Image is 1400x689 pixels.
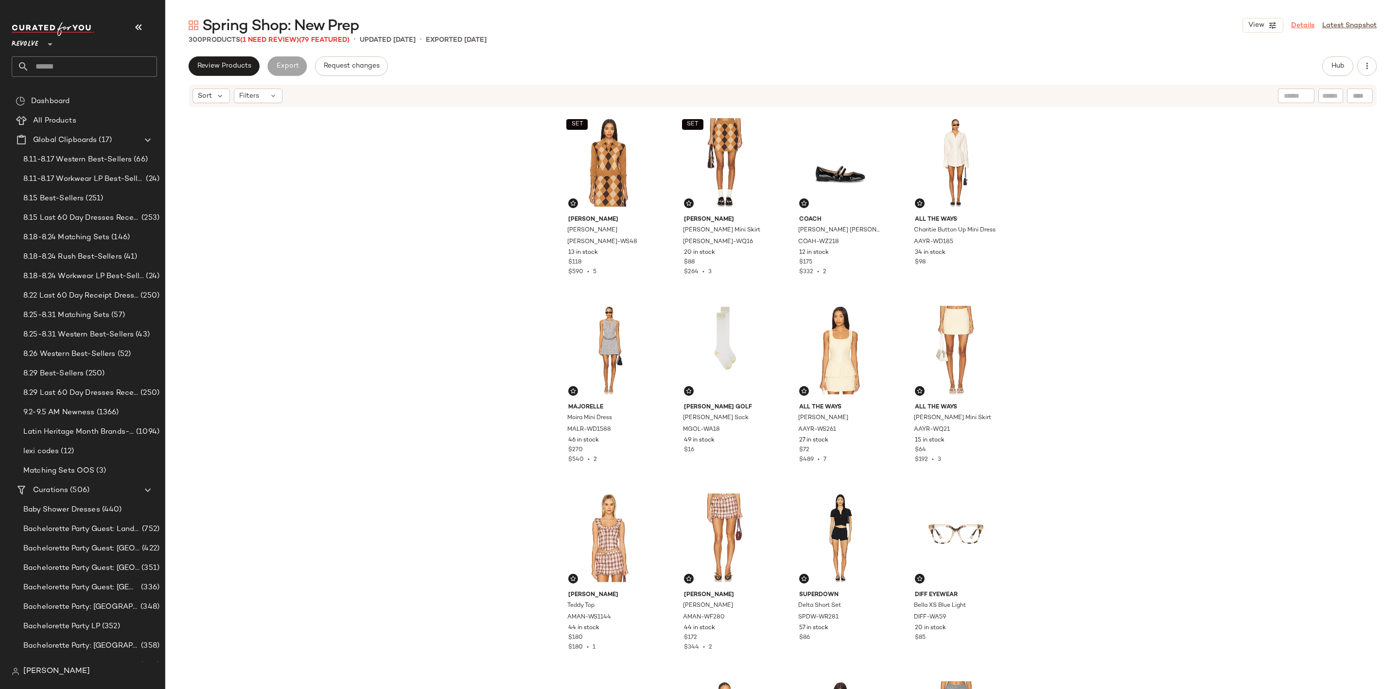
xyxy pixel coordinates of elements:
[33,115,76,126] span: All Products
[68,485,89,496] span: (506)
[683,414,749,423] span: [PERSON_NAME] Sock
[23,368,84,379] span: 8.29 Best-Sellers
[23,310,109,321] span: 8.25-8.31 Matching Sets
[568,624,599,633] span: 44 in stock
[299,36,350,44] span: (79 Featured)
[799,269,813,275] span: $332
[202,17,359,36] span: Spring Shop: New Prep
[12,33,38,51] span: Revolve
[799,634,810,642] span: $86
[140,543,159,554] span: (422)
[798,601,841,610] span: Delta Short Set
[791,113,889,212] img: COAH-WZ218_V1.jpg
[684,644,699,651] span: $344
[907,113,1005,212] img: AAYR-WD185_V1.jpg
[798,613,839,622] span: SPDW-WR281
[360,35,416,45] p: updated [DATE]
[426,35,487,45] p: Exported [DATE]
[571,121,583,128] span: SET
[568,644,583,651] span: $180
[144,174,159,185] span: (24)
[570,576,576,582] img: svg%3e
[907,301,1005,399] img: AAYR-WQ21_V1.jpg
[699,644,709,651] span: •
[140,212,159,224] span: (253)
[915,457,928,463] span: $192
[684,436,715,445] span: 49 in stock
[684,446,694,455] span: $16
[801,388,807,394] img: svg%3e
[914,601,966,610] span: Bella XS Blue Light
[1248,21,1264,29] span: View
[97,135,112,146] span: (17)
[798,425,836,434] span: AAYR-WS261
[915,436,945,445] span: 15 in stock
[139,582,159,593] span: (336)
[708,269,712,275] span: 3
[23,212,140,224] span: 8.15 Last 60 Day Dresses Receipt
[814,457,823,463] span: •
[915,634,926,642] span: $85
[684,248,715,257] span: 20 in stock
[109,232,130,243] span: (146)
[23,193,84,204] span: 8.15 Best-Sellers
[23,666,90,677] span: [PERSON_NAME]
[914,425,950,434] span: AAYR-WQ21
[683,613,725,622] span: AMAN-WF280
[583,269,593,275] span: •
[23,524,140,535] span: Bachelorette Party Guest: Landing Page
[139,601,159,613] span: (348)
[567,414,612,423] span: Moira Mini Dress
[682,119,703,130] button: SET
[709,644,712,651] span: 2
[132,154,148,165] span: (66)
[567,238,637,247] span: [PERSON_NAME]-WS48
[798,238,839,247] span: COAH-WZ218
[189,56,260,76] button: Review Products
[801,576,807,582] img: svg%3e
[16,96,25,106] img: svg%3e
[23,290,139,301] span: 8.22 Last 60 Day Receipt Dresses
[23,446,59,457] span: lexi codes
[914,226,996,235] span: Charitie Button Up Mini Dress
[23,349,116,360] span: 8.26 Western Best-Sellers
[583,644,593,651] span: •
[570,388,576,394] img: svg%3e
[799,403,881,412] span: ALL THE WAYS
[813,269,823,275] span: •
[12,668,19,675] img: svg%3e
[568,436,599,445] span: 46 in stock
[915,258,926,267] span: $98
[799,248,829,257] span: 12 in stock
[915,624,946,633] span: 20 in stock
[676,113,774,212] img: CAHN-WQ16_V1.jpg
[189,36,202,44] span: 300
[683,425,720,434] span: MGOL-WA18
[323,62,380,70] span: Request changes
[914,238,953,247] span: AAYR-WD185
[823,457,826,463] span: 7
[676,301,774,399] img: MGOL-WA18_V1.jpg
[799,624,828,633] span: 57 in stock
[23,426,134,438] span: Latin Heritage Month Brands- DO NOT DELETE
[139,290,159,301] span: (250)
[684,634,697,642] span: $172
[1322,20,1377,31] a: Latest Snapshot
[23,543,140,554] span: Bachelorette Party Guest: [GEOGRAPHIC_DATA]
[23,154,132,165] span: 8.11-8.17 Western Best-Sellers
[134,329,150,340] span: (43)
[683,226,760,235] span: [PERSON_NAME] Mini Skirt
[917,200,923,206] img: svg%3e
[799,457,814,463] span: $489
[122,251,138,263] span: (41)
[915,403,997,412] span: ALL THE WAYS
[686,200,692,206] img: svg%3e
[31,96,70,107] span: Dashboard
[33,485,68,496] span: Curations
[23,621,100,632] span: Bachelorette Party LP
[23,232,109,243] span: 8.18-8.24 Matching Sets
[799,258,812,267] span: $175
[139,660,159,671] span: (364)
[798,226,880,235] span: [PERSON_NAME] [PERSON_NAME]
[686,388,692,394] img: svg%3e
